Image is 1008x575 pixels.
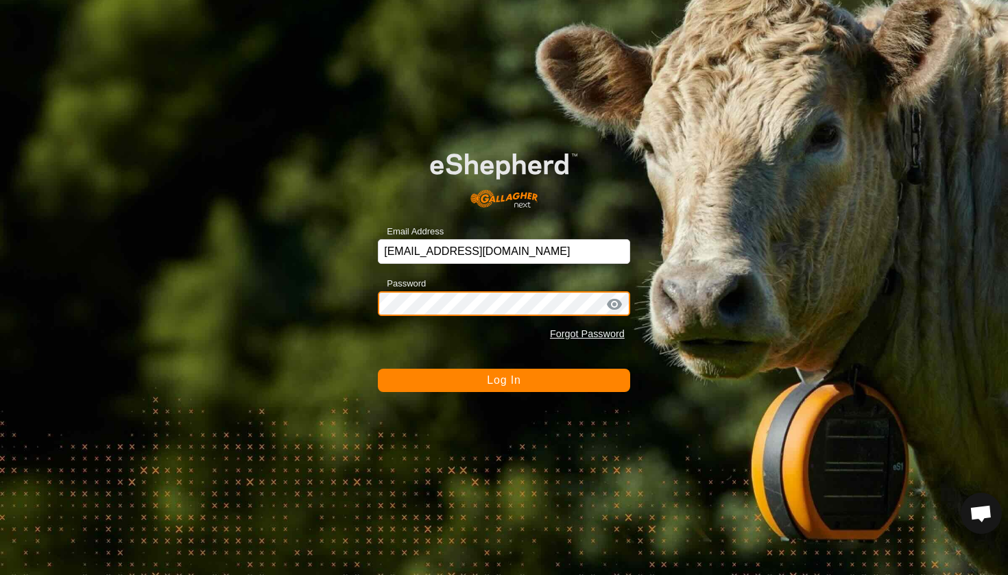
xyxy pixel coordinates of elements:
[487,374,520,386] span: Log In
[961,493,1002,534] div: Open chat
[378,225,444,238] label: Email Address
[378,277,426,291] label: Password
[378,369,630,392] button: Log In
[550,328,625,339] a: Forgot Password
[378,239,630,264] input: Email Address
[403,132,605,218] img: E-shepherd Logo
